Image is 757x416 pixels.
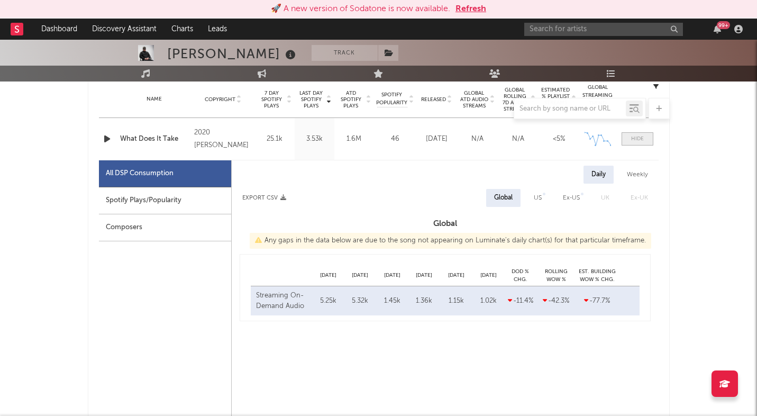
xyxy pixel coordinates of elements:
[164,19,200,40] a: Charts
[297,134,332,144] div: 3.53k
[337,134,371,144] div: 1.6M
[421,96,446,103] span: Released
[541,87,570,112] span: Estimated % Playlist Streams Last Day
[411,296,438,306] div: 1.36k
[714,25,721,33] button: 99+
[440,272,472,279] div: [DATE]
[717,21,730,29] div: 99 +
[379,296,406,306] div: 1.45k
[619,166,656,184] div: Weekly
[346,296,373,306] div: 5.32k
[460,90,489,109] span: Global ATD Audio Streams
[582,84,614,115] div: Global Streaming Trend (Last 60D)
[258,134,292,144] div: 25.1k
[460,134,495,144] div: N/A
[539,296,573,306] div: -42.3 %
[232,218,659,230] h3: Global
[344,272,376,279] div: [DATE]
[250,233,651,249] div: Any gaps in the data below are due to the song not appearing on Luminate's daily chart(s) for tha...
[475,296,502,306] div: 1.02k
[408,272,441,279] div: [DATE]
[99,160,231,187] div: All DSP Consumption
[99,214,231,241] div: Composers
[534,192,542,204] div: US
[85,19,164,40] a: Discovery Assistant
[455,3,486,15] button: Refresh
[500,87,530,112] span: Global Rolling 7D Audio Streams
[312,272,344,279] div: [DATE]
[194,126,252,152] div: 2020 [PERSON_NAME]
[297,90,325,109] span: Last Day Spotify Plays
[120,95,189,103] div: Name
[563,192,580,204] div: Ex-US
[583,166,614,184] div: Daily
[419,134,454,144] div: [DATE]
[514,105,626,113] input: Search by song name or URL
[576,268,618,283] div: Est. Building WoW % Chg.
[312,45,378,61] button: Track
[507,296,534,306] div: -11.4 %
[579,296,616,306] div: -77.7 %
[242,195,286,201] button: Export CSV
[99,187,231,214] div: Spotify Plays/Popularity
[376,272,408,279] div: [DATE]
[34,19,85,40] a: Dashboard
[376,91,407,107] span: Spotify Popularity
[106,167,174,180] div: All DSP Consumption
[472,272,505,279] div: [DATE]
[505,268,536,283] div: DoD % Chg.
[337,90,365,109] span: ATD Spotify Plays
[541,134,577,144] div: <5%
[443,296,470,306] div: 1.15k
[315,296,342,306] div: 5.25k
[200,19,234,40] a: Leads
[258,90,286,109] span: 7 Day Spotify Plays
[120,134,189,144] a: What Does It Take
[494,192,513,204] div: Global
[377,134,414,144] div: 46
[271,3,450,15] div: 🚀 A new version of Sodatone is now available.
[500,134,536,144] div: N/A
[167,45,298,62] div: [PERSON_NAME]
[524,23,683,36] input: Search for artists
[256,291,309,311] div: Streaming On-Demand Audio
[205,96,235,103] span: Copyright
[536,268,576,283] div: Rolling WoW % Chg.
